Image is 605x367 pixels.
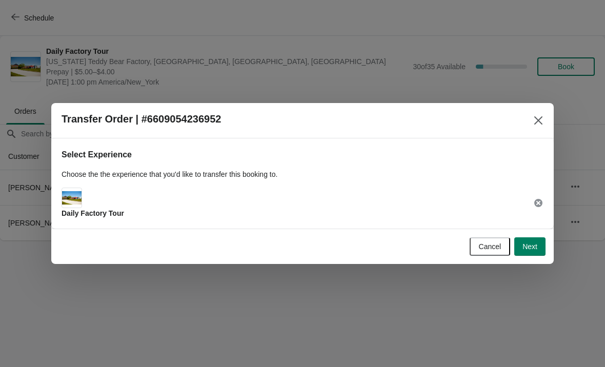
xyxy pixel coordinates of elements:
[522,242,537,251] span: Next
[470,237,511,256] button: Cancel
[62,169,543,179] p: Choose the the experience that you'd like to transfer this booking to.
[62,113,221,125] h2: Transfer Order | #6609054236952
[529,111,548,130] button: Close
[514,237,546,256] button: Next
[62,209,124,217] span: Daily Factory Tour
[479,242,501,251] span: Cancel
[62,191,82,204] img: Main Experience Image
[62,149,543,161] h2: Select Experience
